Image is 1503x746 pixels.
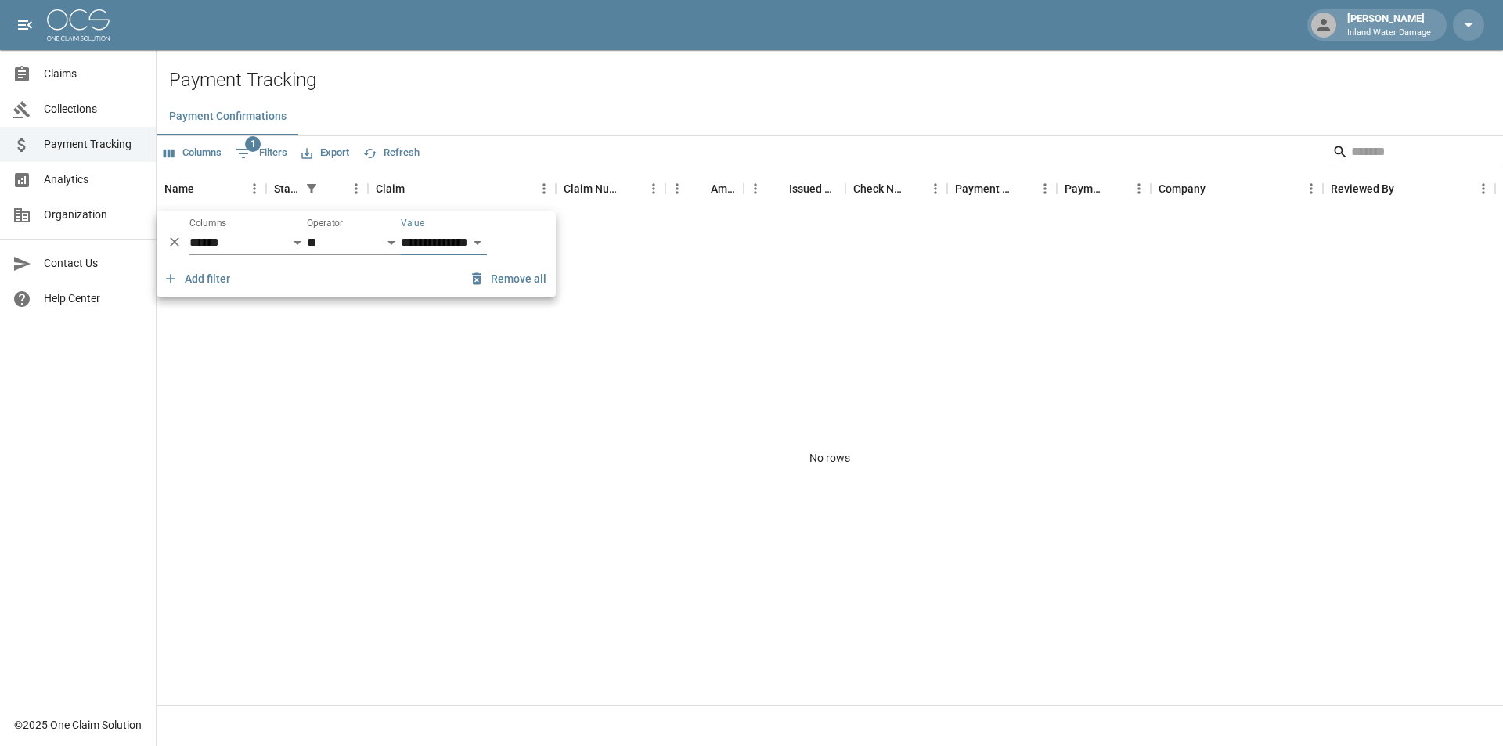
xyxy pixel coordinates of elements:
div: Issued Date [789,167,838,211]
button: Sort [1394,178,1416,200]
div: Name [157,167,266,211]
button: Sort [405,178,427,200]
div: Show filters [157,211,556,297]
button: Sort [194,178,216,200]
button: Sort [689,178,711,200]
button: Sort [323,178,344,200]
span: 1 [245,136,261,152]
h2: Payment Tracking [169,69,1503,92]
button: Remove all [466,265,553,294]
button: Menu [642,177,665,200]
div: Check Number [845,167,947,211]
div: Company [1151,167,1323,211]
button: Payment Confirmations [157,98,299,135]
p: Inland Water Damage [1347,27,1431,40]
span: Payment Tracking [44,136,143,153]
label: Operator [307,217,343,230]
button: Refresh [359,141,424,165]
div: Search [1332,139,1500,168]
div: No rows [157,211,1503,705]
button: Show filters [232,141,291,166]
span: Contact Us [44,255,143,272]
div: Claim [376,167,405,211]
button: Menu [243,177,266,200]
button: Sort [1206,178,1227,200]
button: Sort [1105,178,1127,200]
button: Menu [1127,177,1151,200]
button: Delete [163,230,186,254]
button: Show filters [301,178,323,200]
button: Sort [902,178,924,200]
div: Reviewed By [1323,167,1495,211]
button: Select columns [160,141,225,165]
div: Claim Number [564,167,620,211]
button: Sort [767,178,789,200]
div: Status [266,167,368,211]
div: Amount [711,167,736,211]
button: open drawer [9,9,41,41]
span: Help Center [44,290,143,307]
button: Add filter [160,265,236,294]
label: Value [401,217,424,230]
div: Amount [665,167,744,211]
div: © 2025 One Claim Solution [14,717,142,733]
div: Status [274,167,301,211]
div: Name [164,167,194,211]
div: Claim Number [556,167,665,211]
img: ocs-logo-white-transparent.png [47,9,110,41]
div: Payment Method [947,167,1057,211]
label: Columns [189,217,226,230]
div: [PERSON_NAME] [1341,11,1437,39]
div: 1 active filter [301,178,323,200]
div: Company [1159,167,1206,211]
span: Collections [44,101,143,117]
span: Analytics [44,171,143,188]
button: Menu [1299,177,1323,200]
button: Sort [620,178,642,200]
div: Payment Type [1065,167,1105,211]
span: Claims [44,66,143,82]
div: Issued Date [744,167,845,211]
button: Sort [1011,178,1033,200]
button: Menu [924,177,947,200]
span: Organization [44,207,143,223]
div: Payment Type [1057,167,1151,211]
button: Menu [1033,177,1057,200]
button: Menu [744,177,767,200]
button: Menu [1472,177,1495,200]
button: Menu [665,177,689,200]
div: Claim [368,167,556,211]
button: Menu [532,177,556,200]
div: Check Number [853,167,902,211]
button: Export [297,141,353,165]
div: Payment Method [955,167,1011,211]
div: Reviewed By [1331,167,1394,211]
div: dynamic tabs [157,98,1503,135]
button: Menu [344,177,368,200]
